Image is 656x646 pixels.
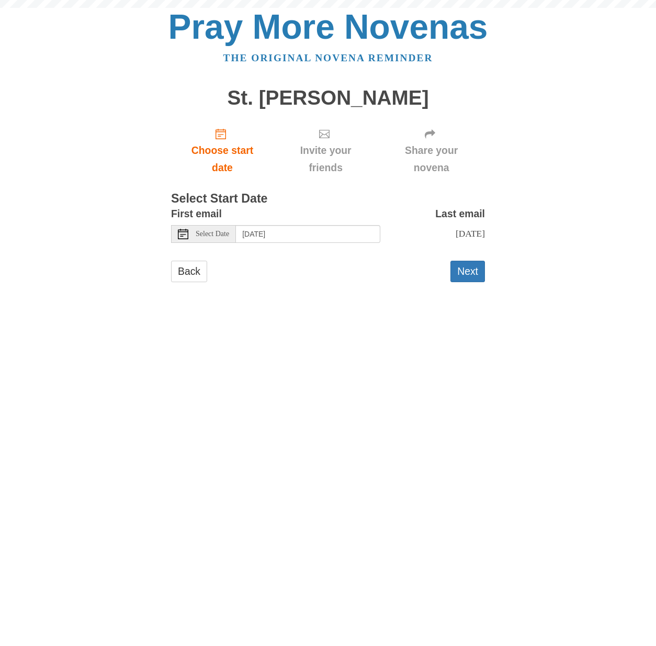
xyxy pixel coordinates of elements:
[284,142,367,176] span: Invite your friends
[171,87,485,109] h1: St. [PERSON_NAME]
[274,119,378,182] div: Click "Next" to confirm your start date first.
[182,142,263,176] span: Choose start date
[196,230,229,238] span: Select Date
[171,192,485,206] h3: Select Start Date
[450,261,485,282] button: Next
[378,119,485,182] div: Click "Next" to confirm your start date first.
[435,205,485,222] label: Last email
[171,119,274,182] a: Choose start date
[171,261,207,282] a: Back
[171,205,222,222] label: First email
[388,142,474,176] span: Share your novena
[223,52,433,63] a: The original novena reminder
[456,228,485,239] span: [DATE]
[168,7,488,46] a: Pray More Novenas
